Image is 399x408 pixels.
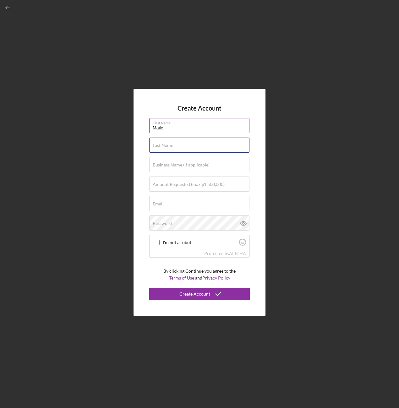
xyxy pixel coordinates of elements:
label: Business Name (if applicable) [153,162,210,167]
button: Create Account [149,288,250,300]
label: First Name [153,118,249,125]
label: I'm not a robot [163,240,237,245]
label: Email [153,201,164,206]
h4: Create Account [178,105,221,112]
label: Amount Requested (max $1,500,000) [153,182,225,187]
div: Create Account [179,288,210,300]
label: Password [153,221,172,226]
a: Visit Altcha.org [239,241,246,247]
a: Terms of Use [169,275,194,280]
label: Last Name [153,143,173,148]
p: By clicking Continue you agree to the and [163,268,236,282]
a: Visit Altcha.org [229,251,246,256]
a: Privacy Policy [202,275,230,280]
div: Protected by [204,251,246,256]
